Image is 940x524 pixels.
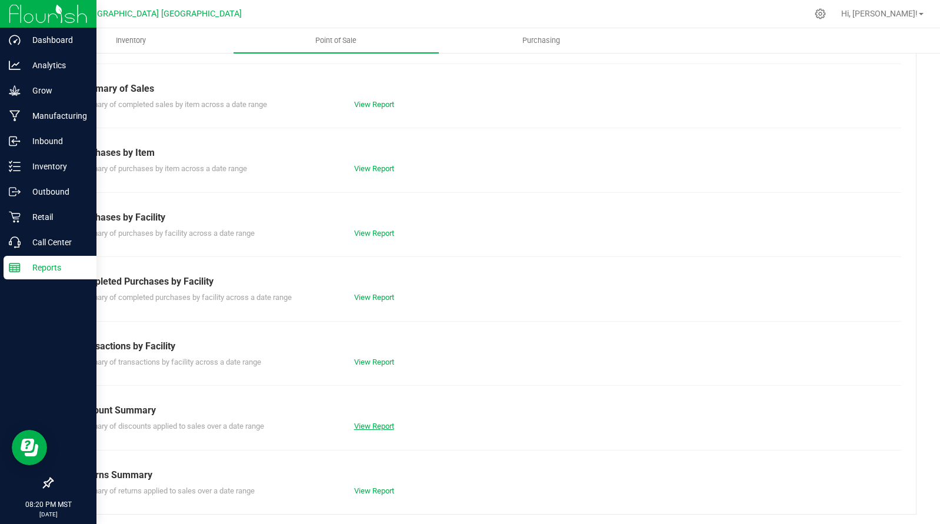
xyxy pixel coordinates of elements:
span: Summary of discounts applied to sales over a date range [76,422,264,430]
p: Reports [21,261,91,275]
p: Retail [21,210,91,224]
div: Manage settings [813,8,828,19]
inline-svg: Grow [9,85,21,96]
inline-svg: Reports [9,262,21,273]
div: Transactions by Facility [76,339,892,353]
div: Purchases by Item [76,146,892,160]
a: View Report [354,229,394,238]
a: View Report [354,358,394,366]
div: Completed Purchases by Facility [76,275,892,289]
span: Point of Sale [299,35,372,46]
inline-svg: Manufacturing [9,110,21,122]
inline-svg: Outbound [9,186,21,198]
span: Summary of purchases by item across a date range [76,164,247,173]
a: Purchasing [439,28,644,53]
div: Discount Summary [76,403,892,418]
p: Grow [21,84,91,98]
inline-svg: Inventory [9,161,21,172]
span: [US_STATE][GEOGRAPHIC_DATA] [GEOGRAPHIC_DATA] [34,9,242,19]
p: 08:20 PM MST [5,499,91,510]
iframe: Resource center [12,430,47,465]
span: Summary of completed sales by item across a date range [76,100,267,109]
p: Call Center [21,235,91,249]
p: Manufacturing [21,109,91,123]
p: Inbound [21,134,91,148]
div: Summary of Sales [76,82,892,96]
span: Purchasing [506,35,576,46]
span: Summary of transactions by facility across a date range [76,358,261,366]
span: Summary of returns applied to sales over a date range [76,486,255,495]
a: View Report [354,422,394,430]
inline-svg: Retail [9,211,21,223]
p: [DATE] [5,510,91,519]
inline-svg: Analytics [9,59,21,71]
a: View Report [354,100,394,109]
inline-svg: Call Center [9,236,21,248]
a: View Report [354,486,394,495]
p: Outbound [21,185,91,199]
p: Analytics [21,58,91,72]
p: Inventory [21,159,91,173]
p: Dashboard [21,33,91,47]
span: Hi, [PERSON_NAME]! [841,9,918,18]
a: Inventory [28,28,234,53]
div: Purchases by Facility [76,211,892,225]
span: Summary of completed purchases by facility across a date range [76,293,292,302]
a: View Report [354,164,394,173]
div: Returns Summary [76,468,892,482]
span: Summary of purchases by facility across a date range [76,229,255,238]
span: Inventory [100,35,162,46]
inline-svg: Dashboard [9,34,21,46]
inline-svg: Inbound [9,135,21,147]
a: View Report [354,293,394,302]
a: Point of Sale [234,28,439,53]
